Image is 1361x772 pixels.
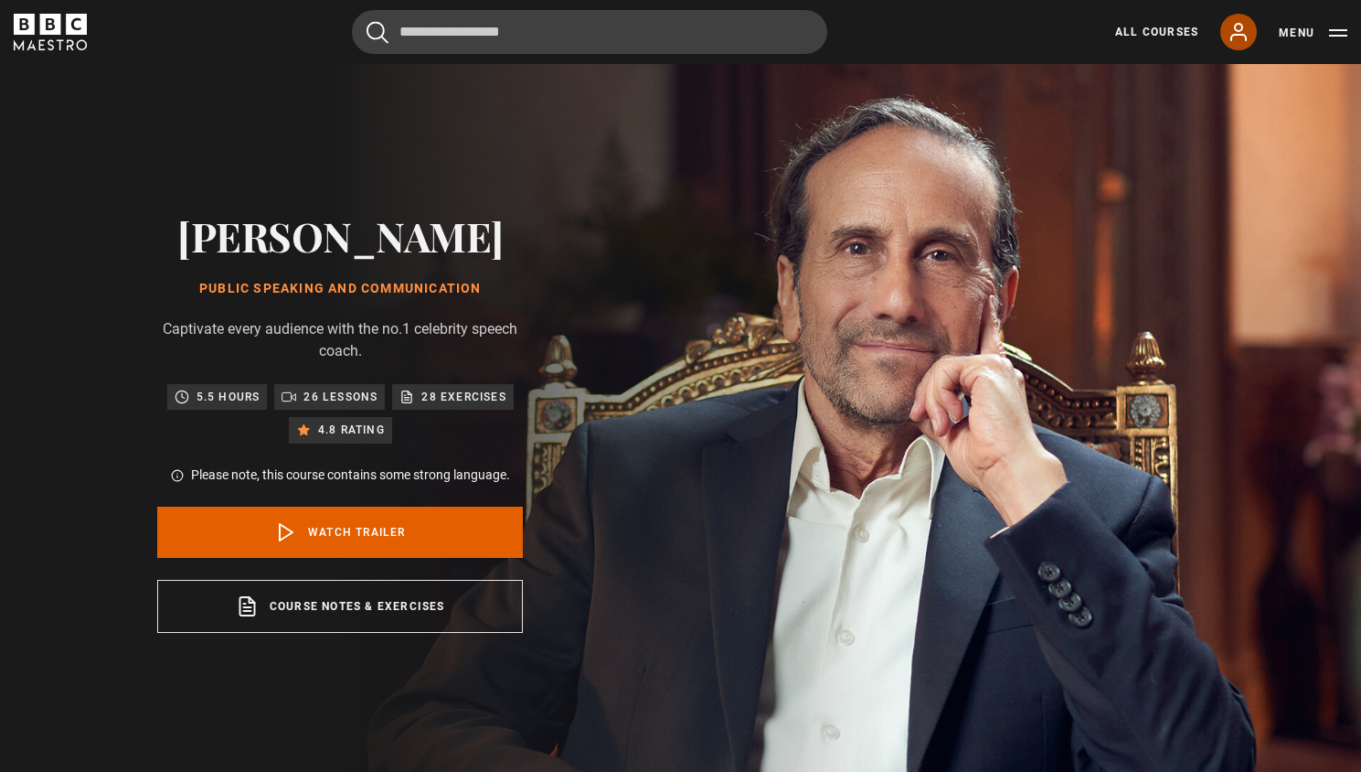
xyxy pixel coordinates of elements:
p: 28 exercises [421,388,505,406]
button: Toggle navigation [1279,24,1347,42]
p: 26 lessons [303,388,377,406]
a: Watch Trailer [157,507,523,558]
a: Course notes & exercises [157,580,523,633]
p: 4.8 rating [318,421,385,439]
a: All Courses [1115,24,1198,40]
h2: [PERSON_NAME] [157,212,523,259]
p: Please note, this course contains some strong language. [191,466,510,485]
input: Search [352,10,827,54]
p: Captivate every audience with the no.1 celebrity speech coach. [157,318,523,362]
h1: Public Speaking and Communication [157,282,523,296]
button: Submit the search query [367,21,388,44]
p: 5.5 hours [197,388,261,406]
svg: BBC Maestro [14,14,87,50]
